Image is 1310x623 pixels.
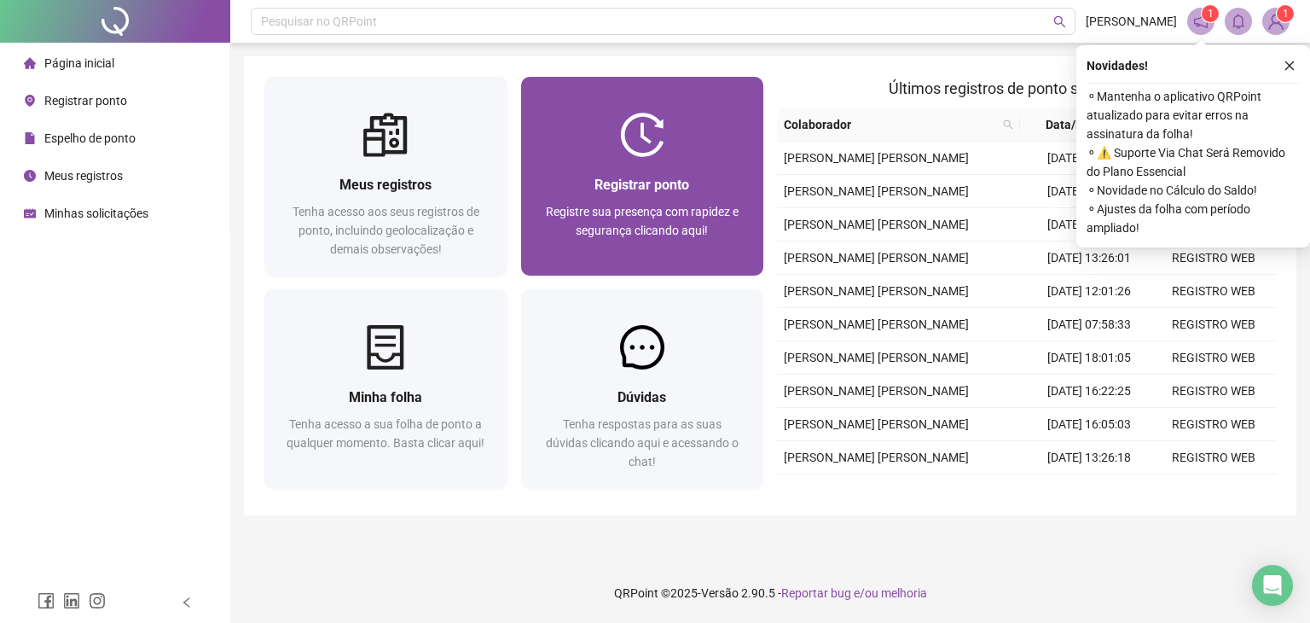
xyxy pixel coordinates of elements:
td: REGISTRO WEB [1151,242,1276,275]
span: [PERSON_NAME] [PERSON_NAME] [784,184,969,198]
span: [PERSON_NAME] [PERSON_NAME] [784,384,969,398]
span: ⚬ ⚠️ Suporte Via Chat Será Removido do Plano Essencial [1087,143,1300,181]
a: Registrar pontoRegistre sua presença com rapidez e segurança clicando aqui! [521,77,764,276]
span: Registrar ponto [594,177,689,193]
span: Registrar ponto [44,94,127,108]
span: notification [1193,14,1209,29]
span: Tenha respostas para as suas dúvidas clicando aqui e acessando o chat! [546,417,739,469]
span: instagram [89,592,106,609]
span: Espelho de ponto [44,131,136,145]
span: 1 [1208,8,1214,20]
td: [DATE] 16:04:27 [1027,208,1151,242]
td: [DATE] 07:58:33 [1027,308,1151,341]
sup: 1 [1202,5,1219,22]
td: [DATE] 16:22:25 [1027,375,1151,408]
span: Dúvidas [617,389,666,405]
span: ⚬ Ajustes da folha com período ampliado! [1087,200,1300,237]
span: [PERSON_NAME] [PERSON_NAME] [784,284,969,298]
span: Minhas solicitações [44,207,148,220]
span: Registre sua presença com rapidez e segurança clicando aqui! [546,205,739,237]
span: file [24,132,36,144]
span: Novidades ! [1087,56,1148,75]
span: Meus registros [44,169,123,183]
span: [PERSON_NAME] [PERSON_NAME] [784,151,969,165]
span: Tenha acesso aos seus registros de ponto, incluindo geolocalização e demais observações! [293,205,479,256]
td: REGISTRO WEB [1151,308,1276,341]
span: Minha folha [349,389,422,405]
span: facebook [38,592,55,609]
span: Meus registros [339,177,432,193]
td: [DATE] 12:01:26 [1027,275,1151,308]
span: left [181,597,193,608]
td: REGISTRO WEB [1151,375,1276,408]
td: REGISTRO WEB [1151,441,1276,475]
span: [PERSON_NAME] [1086,12,1177,31]
td: [DATE] 12:03:44 [1027,475,1151,508]
td: REGISTRO WEB [1151,475,1276,508]
a: Meus registrosTenha acesso aos seus registros de ponto, incluindo geolocalização e demais observa... [264,77,507,276]
span: Colaborador [784,115,996,134]
span: search [1053,15,1066,28]
td: [DATE] 13:26:18 [1027,441,1151,475]
div: Open Intercom Messenger [1252,565,1293,606]
td: [DATE] 18:01:05 [1027,341,1151,375]
span: 1 [1283,8,1289,20]
span: [PERSON_NAME] [PERSON_NAME] [784,218,969,231]
img: 93655 [1263,9,1289,34]
span: home [24,57,36,69]
span: close [1284,60,1296,72]
span: [PERSON_NAME] [PERSON_NAME] [784,451,969,464]
td: [DATE] 16:05:03 [1027,408,1151,441]
span: schedule [24,207,36,219]
span: environment [24,95,36,107]
td: REGISTRO WEB [1151,275,1276,308]
span: clock-circle [24,170,36,182]
span: [PERSON_NAME] [PERSON_NAME] [784,351,969,364]
th: Data/Hora [1020,108,1141,142]
span: Página inicial [44,56,114,70]
td: REGISTRO WEB [1151,341,1276,375]
span: ⚬ Mantenha o aplicativo QRPoint atualizado para evitar erros na assinatura da folha! [1087,87,1300,143]
span: [PERSON_NAME] [PERSON_NAME] [784,251,969,265]
td: [DATE] 16:21:06 [1027,175,1151,208]
span: Últimos registros de ponto sincronizados [889,79,1164,97]
span: Reportar bug e/ou melhoria [781,586,927,600]
span: Data/Hora [1027,115,1121,134]
span: linkedin [63,592,80,609]
td: [DATE] 13:26:01 [1027,242,1151,275]
span: ⚬ Novidade no Cálculo do Saldo! [1087,181,1300,200]
span: [PERSON_NAME] [PERSON_NAME] [784,417,969,431]
span: bell [1231,14,1246,29]
a: DúvidasTenha respostas para as suas dúvidas clicando aqui e acessando o chat! [521,289,764,488]
footer: QRPoint © 2025 - 2.90.5 - [230,563,1310,623]
span: Versão [701,586,739,600]
span: search [1000,112,1017,137]
sup: Atualize o seu contato no menu Meus Dados [1277,5,1294,22]
span: [PERSON_NAME] [PERSON_NAME] [784,317,969,331]
span: Tenha acesso a sua folha de ponto a qualquer momento. Basta clicar aqui! [287,417,484,450]
td: REGISTRO WEB [1151,408,1276,441]
a: Minha folhaTenha acesso a sua folha de ponto a qualquer momento. Basta clicar aqui! [264,289,507,488]
span: search [1003,119,1013,130]
td: [DATE] 18:00:09 [1027,142,1151,175]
